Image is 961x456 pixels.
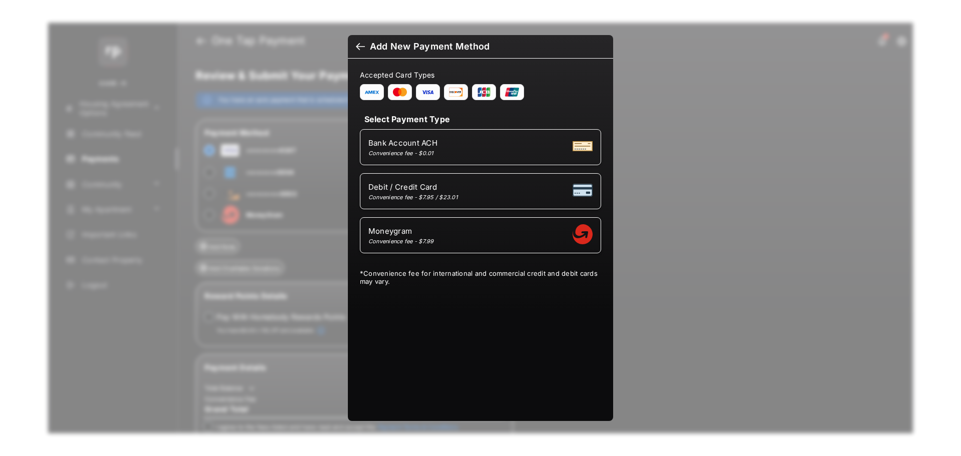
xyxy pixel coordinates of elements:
[368,138,437,148] span: Bank Account ACH
[360,71,439,79] span: Accepted Card Types
[370,41,490,52] div: Add New Payment Method
[368,150,437,157] div: Convenience fee - $0.01
[368,182,457,192] span: Debit / Credit Card
[360,269,601,287] div: * Convenience fee for international and commercial credit and debit cards may vary.
[360,114,601,124] h4: Select Payment Type
[368,238,434,245] div: Convenience fee - $7.99
[368,194,457,201] div: Convenience fee - $7.95 / $23.01
[368,226,434,236] span: Moneygram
